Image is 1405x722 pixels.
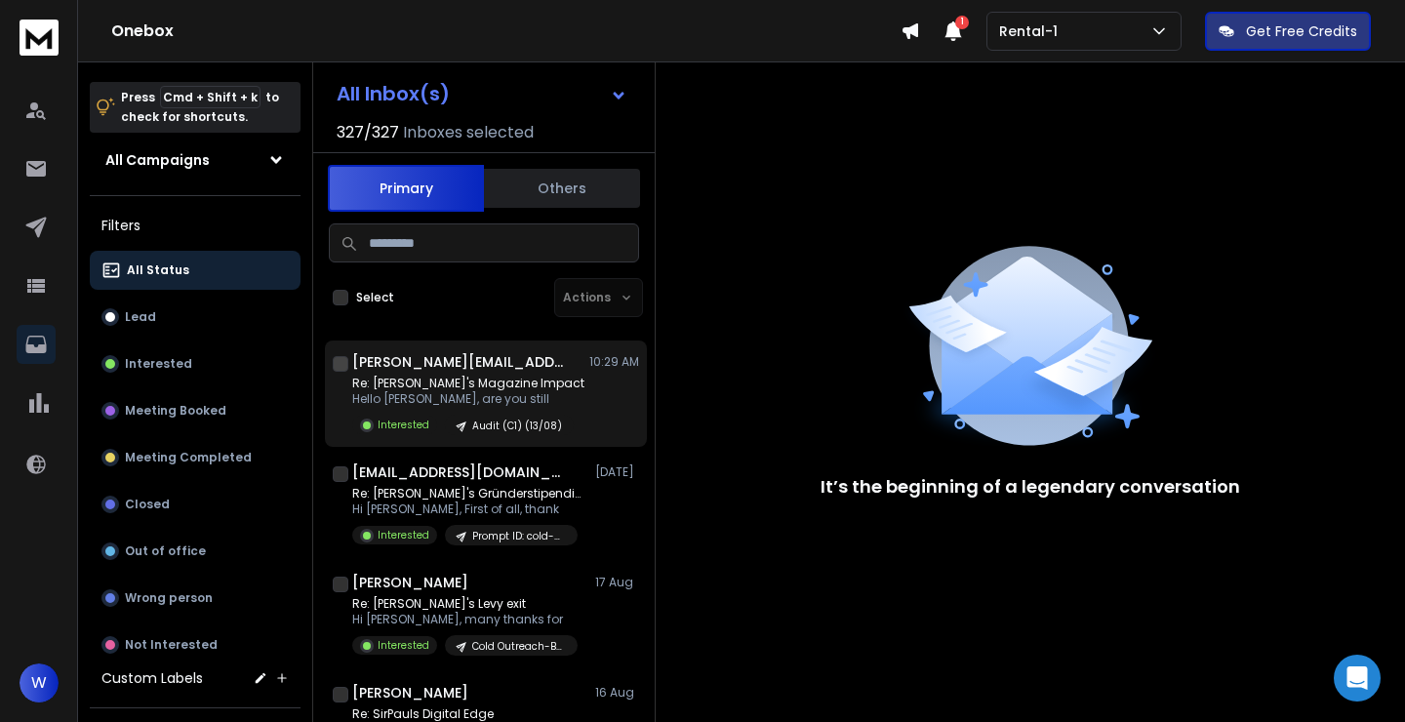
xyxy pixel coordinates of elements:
p: Hi [PERSON_NAME], First of all, thank [352,501,586,517]
h3: Inboxes selected [403,121,534,144]
p: Audit (C1) (13/08) [472,419,562,433]
button: Closed [90,485,301,524]
p: 16 Aug [595,685,639,701]
button: Meeting Completed [90,438,301,477]
p: Meeting Completed [125,450,252,465]
div: Open Intercom Messenger [1334,655,1381,702]
button: Primary [328,165,484,212]
h1: Onebox [111,20,901,43]
button: W [20,663,59,702]
p: Meeting Booked [125,403,226,419]
p: Re: [PERSON_NAME]'s Levy exit [352,596,578,612]
p: 10:29 AM [589,354,639,370]
p: Not Interested [125,637,218,653]
p: Re: SirPauls Digital Edge [352,706,586,722]
p: Lead [125,309,156,325]
span: 327 / 327 [337,121,399,144]
img: logo [20,20,59,56]
p: Hello [PERSON_NAME], are you still [352,391,584,407]
h3: Filters [90,212,301,239]
p: Press to check for shortcuts. [121,88,279,127]
button: All Status [90,251,301,290]
button: All Campaigns [90,140,301,180]
p: Re: [PERSON_NAME]'s Magazine Impact [352,376,584,391]
button: All Inbox(s) [321,74,643,113]
p: It’s the beginning of a legendary conversation [821,473,1240,501]
label: Select [356,290,394,305]
button: Meeting Booked [90,391,301,430]
button: Interested [90,344,301,383]
p: Out of office [125,543,206,559]
p: Hi [PERSON_NAME], many thanks for [352,612,578,627]
p: Closed [125,497,170,512]
p: Interested [378,418,429,432]
h3: Custom Labels [101,668,203,688]
p: Interested [378,638,429,653]
p: [DATE] [595,464,639,480]
h1: All Campaigns [105,150,210,170]
button: Wrong person [90,579,301,618]
button: Get Free Credits [1205,12,1371,51]
p: Interested [125,356,192,372]
span: Cmd + Shift + k [160,86,261,108]
button: Others [484,167,640,210]
span: 1 [955,16,969,29]
p: 17 Aug [595,575,639,590]
h1: [EMAIL_ADDRESS][DOMAIN_NAME] [352,462,567,482]
p: Get Free Credits [1246,21,1357,41]
p: Interested [378,528,429,542]
p: Rental-1 [999,21,1065,41]
h1: All Inbox(s) [337,84,450,103]
h1: [PERSON_NAME][EMAIL_ADDRESS][DOMAIN_NAME] [352,352,567,372]
button: Lead [90,298,301,337]
p: Wrong person [125,590,213,606]
p: All Status [127,262,189,278]
button: Out of office [90,532,301,571]
h1: [PERSON_NAME] [352,683,468,702]
button: Not Interested [90,625,301,664]
h1: [PERSON_NAME] [352,573,468,592]
p: Re: [PERSON_NAME]'s Gründerstipendiat achievement [352,486,586,501]
p: Prompt ID: cold-ai-reply-b7 (cold outreach) (11/08) [472,529,566,543]
p: Cold Outreach-B7 (12/08) [472,639,566,654]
